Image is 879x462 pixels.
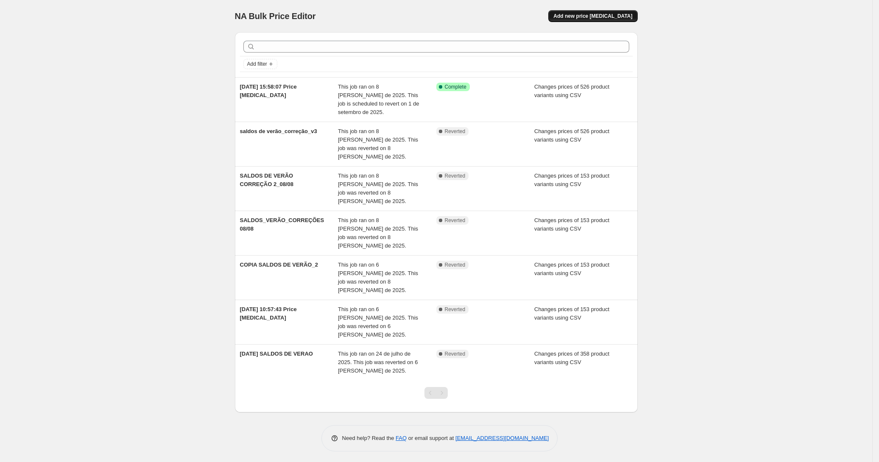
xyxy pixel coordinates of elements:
span: Reverted [445,262,466,268]
span: Add new price [MEDICAL_DATA] [553,13,632,19]
span: Reverted [445,173,466,179]
span: Changes prices of 153 product variants using CSV [534,173,609,187]
span: Reverted [445,128,466,135]
span: saldos de verão_correção_v3 [240,128,317,134]
span: [DATE] 10:57:43 Price [MEDICAL_DATA] [240,306,297,321]
span: SALDOS DE VERÃO CORREÇÃO 2_08/08 [240,173,293,187]
span: Add filter [247,61,267,67]
span: SALDOS_VERÃO_CORREÇÕES 08/08 [240,217,324,232]
span: Changes prices of 526 product variants using CSV [534,128,609,143]
button: Add filter [243,59,277,69]
span: Changes prices of 153 product variants using CSV [534,217,609,232]
span: [DATE] SALDOS DE VERAO [240,351,313,357]
span: Complete [445,83,466,90]
button: Add new price [MEDICAL_DATA] [548,10,637,22]
span: or email support at [407,435,455,441]
span: Changes prices of 153 product variants using CSV [534,262,609,276]
span: This job ran on 8 [PERSON_NAME] de 2025. This job was reverted on 8 [PERSON_NAME] de 2025. [338,173,418,204]
span: This job ran on 6 [PERSON_NAME] de 2025. This job was reverted on 6 [PERSON_NAME] de 2025. [338,306,418,338]
span: This job ran on 8 [PERSON_NAME] de 2025. This job was reverted on 8 [PERSON_NAME] de 2025. [338,217,418,249]
span: This job ran on 8 [PERSON_NAME] de 2025. This job was reverted on 8 [PERSON_NAME] de 2025. [338,128,418,160]
span: Reverted [445,351,466,357]
span: Need help? Read the [342,435,396,441]
nav: Pagination [424,387,448,399]
a: [EMAIL_ADDRESS][DOMAIN_NAME] [455,435,549,441]
span: [DATE] 15:58:07 Price [MEDICAL_DATA] [240,83,297,98]
span: Changes prices of 153 product variants using CSV [534,306,609,321]
span: Reverted [445,217,466,224]
span: Reverted [445,306,466,313]
span: COPIA SALDOS DE VERÃO_2 [240,262,318,268]
span: Changes prices of 358 product variants using CSV [534,351,609,365]
a: FAQ [396,435,407,441]
span: This job ran on 6 [PERSON_NAME] de 2025. This job was reverted on 8 [PERSON_NAME] de 2025. [338,262,418,293]
span: Changes prices of 526 product variants using CSV [534,83,609,98]
span: This job ran on 24 de julho de 2025. This job was reverted on 6 [PERSON_NAME] de 2025. [338,351,418,374]
span: This job ran on 8 [PERSON_NAME] de 2025. This job is scheduled to revert on 1 de setembro de 2025. [338,83,419,115]
span: NA Bulk Price Editor [235,11,316,21]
